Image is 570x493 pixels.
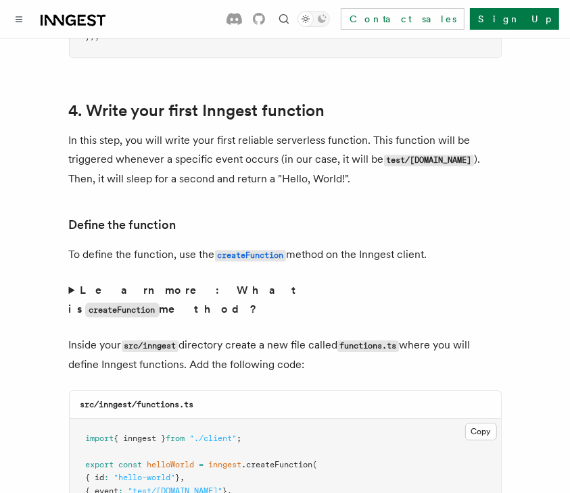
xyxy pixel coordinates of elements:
[209,460,242,469] span: inngest
[86,460,114,469] span: export
[242,460,313,469] span: .createFunction
[85,303,160,317] code: createFunction
[69,284,302,315] strong: Learn more: What is method?
[11,11,27,27] button: Toggle navigation
[147,460,195,469] span: helloWorld
[276,11,292,27] button: Find something...
[237,434,242,443] span: ;
[313,460,318,469] span: (
[86,434,114,443] span: import
[119,460,143,469] span: const
[298,11,330,27] button: Toggle dark mode
[69,215,176,234] a: Define the function
[69,131,502,188] p: In this step, you will write your first reliable serverless function. This function will be trigg...
[215,248,286,261] a: createFunction
[470,8,559,30] a: Sign Up
[341,8,465,30] a: Contact sales
[337,340,399,352] code: functions.ts
[190,434,237,443] span: "./client"
[69,101,325,120] a: 4. Write your first Inngest function
[69,281,502,319] summary: Learn more: What iscreateFunctionmethod?
[465,423,497,440] button: Copy
[176,473,181,482] span: }
[199,460,204,469] span: =
[69,245,502,265] p: To define the function, use the method on the Inngest client.
[384,155,474,166] code: test/[DOMAIN_NAME]
[166,434,185,443] span: from
[181,473,185,482] span: ,
[105,473,110,482] span: :
[114,473,176,482] span: "hello-world"
[69,336,502,374] p: Inside your directory create a new file called where you will define Inngest functions. Add the f...
[114,434,166,443] span: { inngest }
[86,473,105,482] span: { id
[215,250,286,261] code: createFunction
[80,400,194,409] code: src/inngest/functions.ts
[122,340,179,352] code: src/inngest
